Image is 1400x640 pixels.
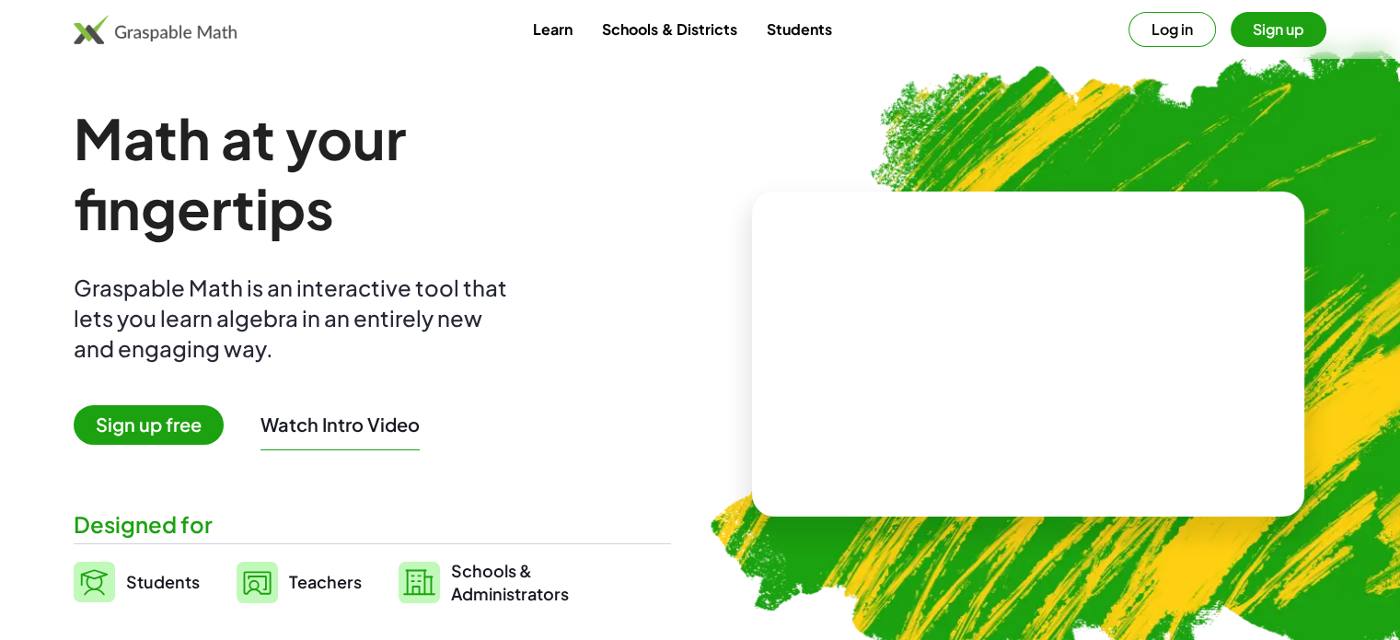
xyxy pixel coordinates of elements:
a: Students [751,12,846,46]
a: Schools & Districts [587,12,751,46]
button: Sign up [1231,12,1326,47]
a: Teachers [237,559,362,605]
span: Sign up free [74,405,224,445]
img: svg%3e [399,562,440,603]
a: Students [74,559,200,605]
div: Graspable Math is an interactive tool that lets you learn algebra in an entirely new and engaging... [74,273,515,364]
a: Learn [518,12,587,46]
button: Watch Intro Video [260,413,420,436]
h1: Math at your fingertips [74,103,659,243]
button: Log in [1128,12,1216,47]
div: Designed for [74,509,671,540]
img: svg%3e [237,562,278,603]
span: Schools & Administrators [451,559,569,605]
span: Teachers [289,571,362,592]
a: Schools &Administrators [399,559,569,605]
img: svg%3e [74,562,115,602]
video: What is this? This is dynamic math notation. Dynamic math notation plays a central role in how Gr... [890,285,1166,424]
span: Students [126,571,200,592]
